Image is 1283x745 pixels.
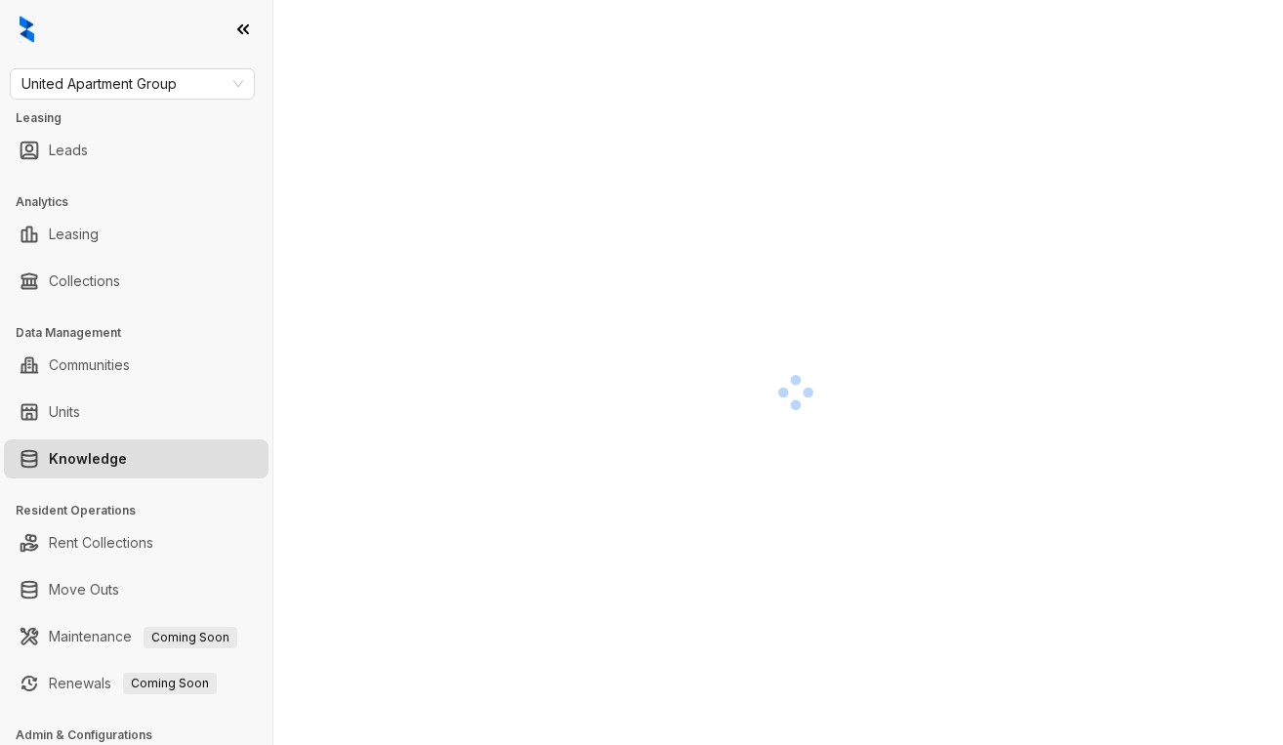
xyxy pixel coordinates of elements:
a: Units [49,393,80,432]
a: Knowledge [49,439,127,478]
h3: Resident Operations [16,502,272,519]
li: Communities [4,346,269,385]
li: Renewals [4,664,269,703]
img: logo [20,16,34,43]
li: Rent Collections [4,523,269,562]
a: Communities [49,346,130,385]
a: RenewalsComing Soon [49,664,217,703]
span: Coming Soon [144,627,237,648]
li: Collections [4,262,269,301]
li: Move Outs [4,570,269,609]
li: Maintenance [4,617,269,656]
span: Coming Soon [123,673,217,694]
a: Leasing [49,215,99,254]
span: United Apartment Group [21,69,243,99]
h3: Data Management [16,324,272,342]
a: Collections [49,262,120,301]
a: Leads [49,131,88,170]
h3: Analytics [16,193,272,211]
a: Rent Collections [49,523,153,562]
li: Units [4,393,269,432]
li: Knowledge [4,439,269,478]
li: Leasing [4,215,269,254]
li: Leads [4,131,269,170]
a: Move Outs [49,570,119,609]
h3: Leasing [16,109,272,127]
h3: Admin & Configurations [16,726,272,744]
